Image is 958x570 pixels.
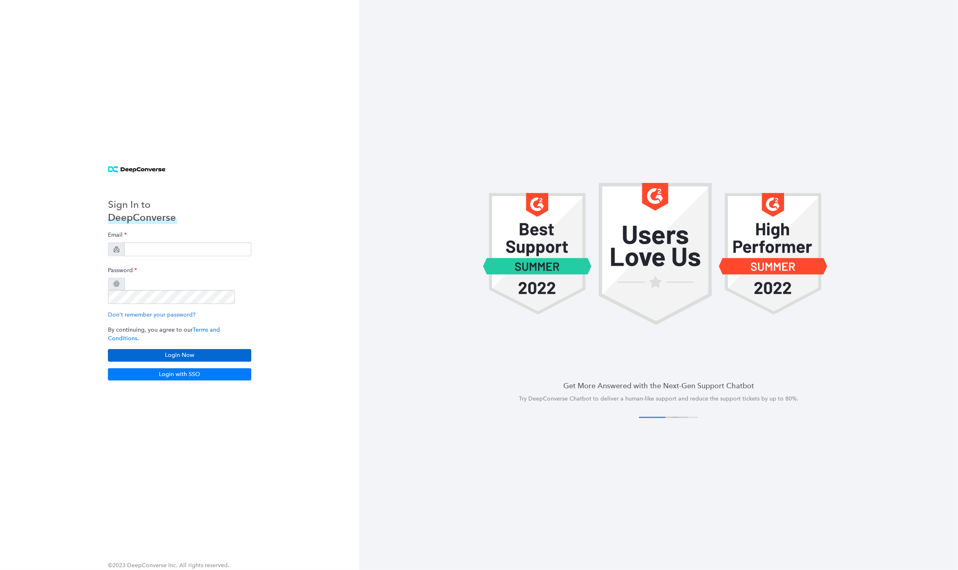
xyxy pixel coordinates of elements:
[718,183,828,326] img: carousel 1
[108,211,177,224] h3: DeepConverse
[108,368,251,381] button: Login with SSO
[519,395,798,402] span: Try DeepConverse Chatbot to deliver a human-like support and reduce the support tickets by up to ...
[662,417,688,418] button: 3
[108,198,177,211] h3: Sign In to
[652,417,679,418] button: 2
[108,311,196,318] a: Don't remember your password?
[672,417,698,418] button: 4
[639,417,666,418] button: 1
[483,183,592,326] img: carousel 1
[599,183,712,326] img: carousel 1
[108,227,127,242] label: Email
[108,326,251,343] p: By continuing, you agree to our .
[108,166,165,173] img: horizontal logo
[108,349,251,361] button: Login Now
[108,562,229,569] span: ©2023 DeepConverse Inc. All rights reserved.
[379,381,938,391] h4: Get More Answered with the Next-Gen Support Chatbot
[108,263,137,278] label: Password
